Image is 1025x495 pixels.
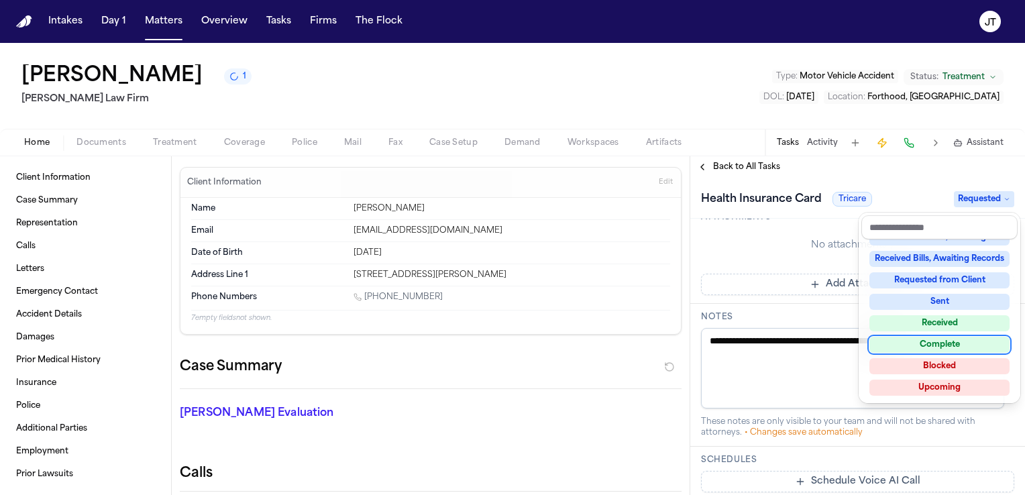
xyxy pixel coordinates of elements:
[869,380,1010,396] div: Upcoming
[869,358,1010,374] div: Blocked
[869,294,1010,310] div: Sent
[869,251,1010,267] div: Received Bills, Awaiting Records
[954,191,1014,207] span: Requested
[869,315,1010,331] div: Received
[869,272,1010,288] div: Requested from Client
[869,337,1010,353] div: Complete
